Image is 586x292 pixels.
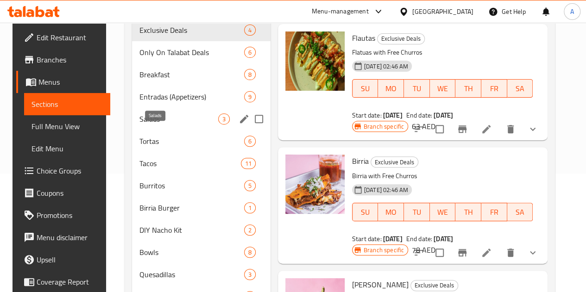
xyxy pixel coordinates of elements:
[285,155,345,214] img: Birria
[16,26,110,49] a: Edit Restaurant
[451,242,473,264] button: Branch-specific-item
[139,224,244,236] span: DIY Nacho Kit
[16,160,110,182] a: Choice Groups
[16,49,110,71] a: Branches
[430,243,449,262] span: Select to update
[434,82,452,95] span: WE
[132,19,271,41] div: Exclusive Deals4
[430,79,456,98] button: WE
[37,32,103,43] span: Edit Restaurant
[408,118,430,140] button: sort-choices
[485,205,504,219] span: FR
[132,174,271,197] div: Burritos5
[404,79,430,98] button: TU
[383,109,403,121] b: [DATE]
[507,203,533,221] button: SA
[241,159,255,168] span: 11
[406,109,432,121] span: End date:
[382,205,400,219] span: MO
[511,205,529,219] span: SA
[38,76,103,87] span: Menus
[356,82,375,95] span: SU
[244,25,256,36] div: items
[434,233,453,245] b: [DATE]
[371,157,418,168] span: Exclusive Deals
[499,118,522,140] button: delete
[352,109,382,121] span: Start date:
[245,270,255,279] span: 3
[377,33,425,44] div: Exclusive Deals
[16,226,110,249] a: Menu disclaimer
[352,154,369,168] span: Birria
[481,124,492,135] a: Edit menu item
[139,25,244,36] span: Exclusive Deals
[507,79,533,98] button: SA
[455,203,481,221] button: TH
[139,113,218,124] span: Salads
[132,41,271,63] div: Only On Talabat Deals6
[352,278,409,292] span: [PERSON_NAME]
[352,47,533,58] p: Flatuas with Free Churros
[139,202,244,213] span: Birria Burger
[455,79,481,98] button: TH
[132,263,271,286] div: Quesadillas3
[245,248,255,257] span: 8
[219,115,229,124] span: 3
[16,249,110,271] a: Upsell
[481,203,507,221] button: FR
[312,6,369,17] div: Menu-management
[430,119,449,139] span: Select to update
[139,269,244,280] span: Quesadillas
[245,93,255,101] span: 9
[37,54,103,65] span: Branches
[244,136,256,147] div: items
[459,205,478,219] span: TH
[404,203,430,221] button: TU
[139,247,244,258] span: Bowls
[244,269,256,280] div: items
[511,82,529,95] span: SA
[352,31,375,45] span: Flautas
[430,203,456,221] button: WE
[37,165,103,176] span: Choice Groups
[244,69,256,80] div: items
[451,118,473,140] button: Branch-specific-item
[139,158,241,169] span: Tacos
[139,91,244,102] span: Entradas (Appetizers)
[285,31,345,91] img: Flautas
[218,113,230,124] div: items
[139,47,244,58] span: Only On Talabat Deals
[434,205,452,219] span: WE
[522,242,544,264] button: show more
[245,204,255,212] span: 1
[32,99,103,110] span: Sections
[481,79,507,98] button: FR
[244,91,256,102] div: items
[485,82,504,95] span: FR
[245,226,255,235] span: 2
[360,62,412,71] span: [DATE] 02:46 AM
[360,246,408,255] span: Branch specific
[527,124,538,135] svg: Show Choices
[132,86,271,108] div: Entradas (Appetizers)9
[139,136,244,147] span: Tortas
[378,33,424,44] span: Exclusive Deals
[237,112,251,126] button: edit
[24,137,110,160] a: Edit Menu
[24,115,110,137] a: Full Menu View
[352,233,382,245] span: Start date:
[139,180,244,191] span: Burritos
[37,254,103,265] span: Upsell
[37,232,103,243] span: Menu disclaimer
[244,224,256,236] div: items
[244,47,256,58] div: items
[244,202,256,213] div: items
